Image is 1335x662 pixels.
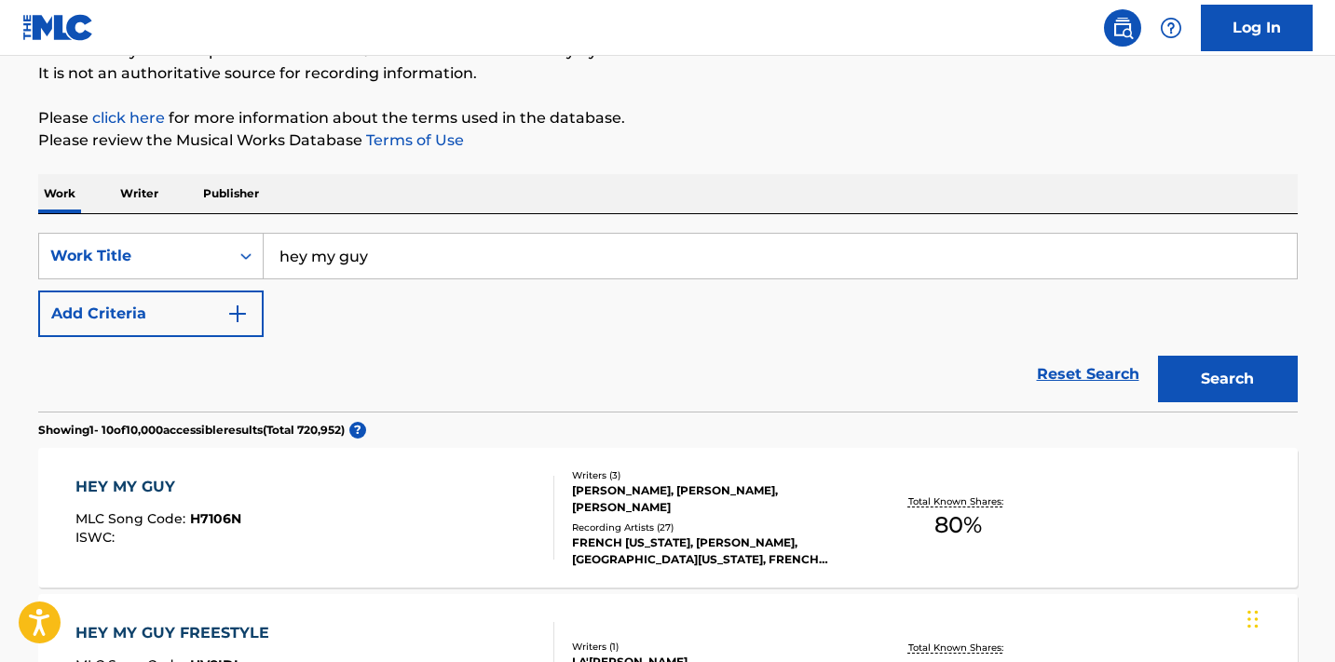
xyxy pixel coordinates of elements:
a: Log In [1201,5,1313,51]
button: Search [1158,356,1298,402]
button: Add Criteria [38,290,264,337]
span: ? [349,422,366,439]
p: It is not an authoritative source for recording information. [38,62,1298,85]
p: Showing 1 - 10 of 10,000 accessible results (Total 720,952 ) [38,422,345,439]
p: Please review the Musical Works Database [38,129,1298,152]
p: Writer [115,174,164,213]
iframe: Chat Widget [1242,573,1335,662]
div: HEY MY GUY FREESTYLE [75,622,279,644]
p: Publisher [198,174,265,213]
div: Drag [1247,591,1259,647]
p: Total Known Shares: [908,494,1008,508]
div: Writers ( 1 ) [572,640,853,654]
div: Work Title [50,245,218,267]
img: 9d2ae6d4665cec9f34b9.svg [226,303,249,325]
a: Public Search [1104,9,1141,47]
img: MLC Logo [22,14,94,41]
p: Please for more information about the terms used in the database. [38,107,1298,129]
div: Writers ( 3 ) [572,468,853,482]
div: FRENCH [US_STATE], [PERSON_NAME], [GEOGRAPHIC_DATA][US_STATE], FRENCH [US_STATE], [PERSON_NAME], ... [572,534,853,568]
img: help [1160,17,1182,39]
a: Terms of Use [362,131,464,149]
p: Work [38,174,81,213]
span: 80 % [934,508,982,542]
span: ISWC : [75,529,119,546]
div: HEY MY GUY [75,476,241,498]
a: Reset Search [1028,354,1149,395]
a: click here [92,109,165,127]
span: MLC Song Code : [75,510,190,527]
div: Recording Artists ( 27 ) [572,520,853,534]
span: H7106N [190,510,241,527]
p: Total Known Shares: [908,641,1008,655]
div: Help [1152,9,1190,47]
div: [PERSON_NAME], [PERSON_NAME], [PERSON_NAME] [572,482,853,516]
img: search [1111,17,1134,39]
a: HEY MY GUYMLC Song Code:H7106NISWC:Writers (3)[PERSON_NAME], [PERSON_NAME], [PERSON_NAME]Recordin... [38,448,1298,588]
form: Search Form [38,233,1298,412]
